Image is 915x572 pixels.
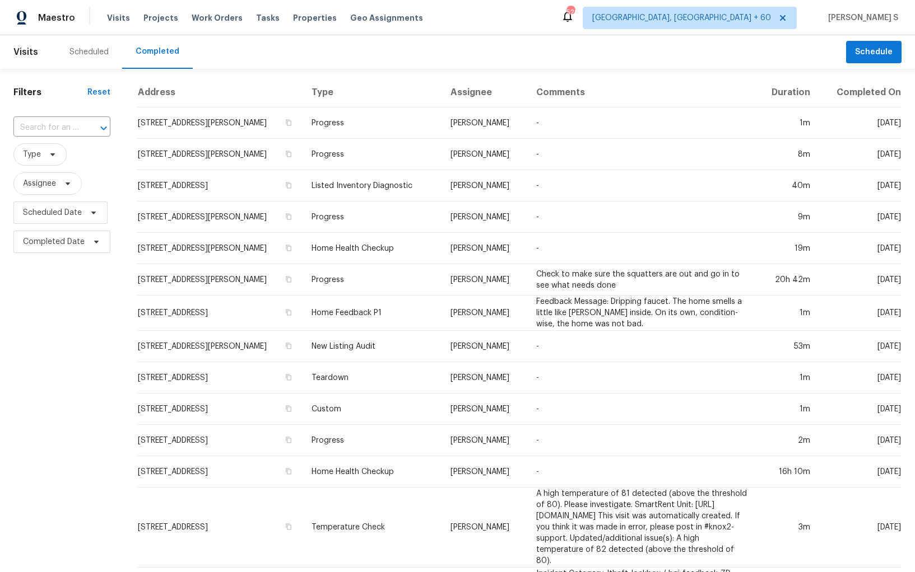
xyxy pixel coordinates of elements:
[527,78,756,107] th: Comments
[527,170,756,201] td: -
[284,243,294,253] button: Copy Address
[442,233,527,264] td: [PERSON_NAME]
[756,425,819,456] td: 2m
[137,393,303,425] td: [STREET_ADDRESS]
[137,487,303,568] td: [STREET_ADDRESS]
[756,362,819,393] td: 1m
[256,14,280,22] span: Tasks
[23,236,85,247] span: Completed Date
[303,331,442,362] td: New Listing Audit
[303,425,442,456] td: Progress
[756,139,819,170] td: 8m
[442,201,527,233] td: [PERSON_NAME]
[303,201,442,233] td: Progress
[303,170,442,201] td: Listed Inventory Diagnostic
[819,264,902,296] td: [DATE]
[527,107,756,139] td: -
[303,233,442,264] td: Home Health Checkup
[819,362,902,393] td: [DATE]
[303,264,442,296] td: Progress
[819,233,902,264] td: [DATE]
[819,139,902,170] td: [DATE]
[846,41,902,64] button: Schedule
[819,201,902,233] td: [DATE]
[527,264,756,296] td: Check to make sure the squatters are out and go in to see what needs done
[756,78,819,107] th: Duration
[756,393,819,425] td: 1m
[284,180,294,190] button: Copy Address
[284,372,294,382] button: Copy Address
[96,120,112,136] button: Open
[284,212,294,222] button: Copy Address
[756,331,819,362] td: 53m
[143,12,178,24] span: Projects
[527,201,756,233] td: -
[137,233,303,264] td: [STREET_ADDRESS][PERSON_NAME]
[13,87,87,98] h1: Filters
[527,362,756,393] td: -
[756,296,819,331] td: 1m
[527,487,756,568] td: A high temperature of 81 detected (above the threshold of 80). Please investigate. SmartRent Unit...
[442,456,527,487] td: [PERSON_NAME]
[442,393,527,425] td: [PERSON_NAME]
[303,78,442,107] th: Type
[819,296,902,331] td: [DATE]
[442,170,527,201] td: [PERSON_NAME]
[23,149,41,160] span: Type
[527,456,756,487] td: -
[137,425,303,456] td: [STREET_ADDRESS]
[756,487,819,568] td: 3m
[284,341,294,351] button: Copy Address
[137,296,303,331] td: [STREET_ADDRESS]
[284,435,294,445] button: Copy Address
[137,170,303,201] td: [STREET_ADDRESS]
[87,87,110,98] div: Reset
[13,40,38,64] span: Visits
[819,331,902,362] td: [DATE]
[303,362,442,393] td: Teardown
[23,207,82,218] span: Scheduled Date
[527,139,756,170] td: -
[284,466,294,476] button: Copy Address
[527,296,756,331] td: Feedback Message: Dripping faucet. The home smells a little like [PERSON_NAME] inside. On its own...
[137,107,303,139] td: [STREET_ADDRESS][PERSON_NAME]
[137,264,303,296] td: [STREET_ADDRESS][PERSON_NAME]
[819,487,902,568] td: [DATE]
[756,233,819,264] td: 19m
[284,274,294,284] button: Copy Address
[756,201,819,233] td: 9m
[756,170,819,201] td: 40m
[442,425,527,456] td: [PERSON_NAME]
[303,139,442,170] td: Progress
[137,362,303,393] td: [STREET_ADDRESS]
[303,393,442,425] td: Custom
[819,107,902,139] td: [DATE]
[756,107,819,139] td: 1m
[756,264,819,296] td: 20h 42m
[23,178,56,189] span: Assignee
[303,296,442,331] td: Home Feedback P1
[284,307,294,317] button: Copy Address
[819,425,902,456] td: [DATE]
[137,139,303,170] td: [STREET_ADDRESS][PERSON_NAME]
[527,233,756,264] td: -
[819,456,902,487] td: [DATE]
[442,487,527,568] td: [PERSON_NAME]
[350,12,423,24] span: Geo Assignments
[527,393,756,425] td: -
[69,46,109,58] div: Scheduled
[137,78,303,107] th: Address
[293,12,337,24] span: Properties
[442,264,527,296] td: [PERSON_NAME]
[192,12,243,24] span: Work Orders
[284,118,294,128] button: Copy Address
[527,331,756,362] td: -
[136,46,179,57] div: Completed
[756,456,819,487] td: 16h 10m
[824,12,898,24] span: [PERSON_NAME] S
[442,362,527,393] td: [PERSON_NAME]
[442,331,527,362] td: [PERSON_NAME]
[284,149,294,159] button: Copy Address
[107,12,130,24] span: Visits
[137,201,303,233] td: [STREET_ADDRESS][PERSON_NAME]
